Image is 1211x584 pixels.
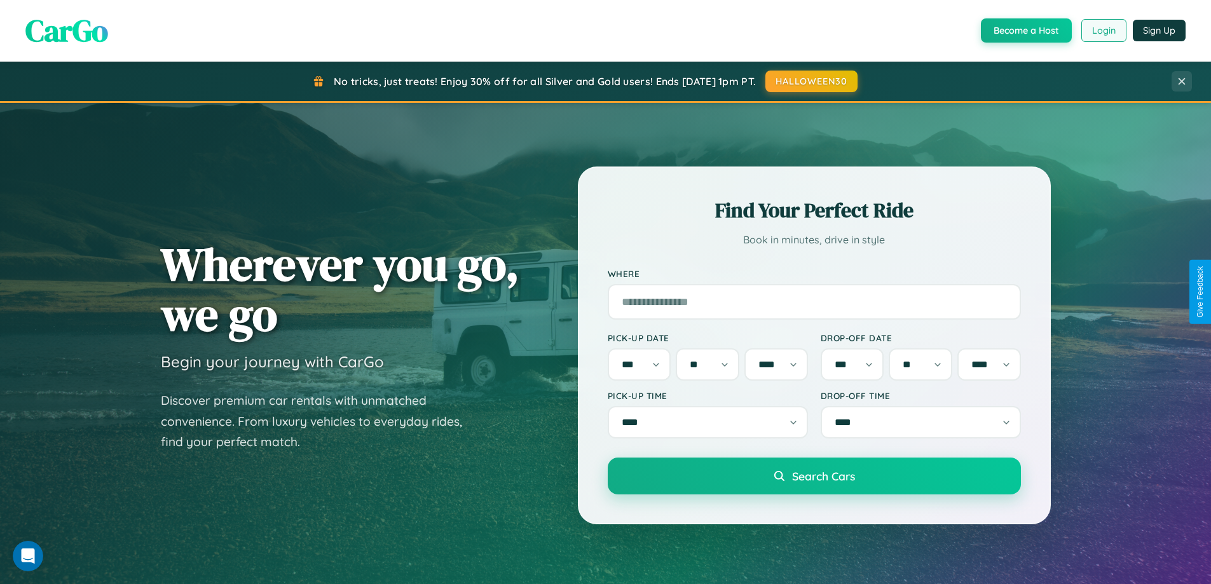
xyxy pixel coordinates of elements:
[821,390,1021,401] label: Drop-off Time
[1081,19,1126,42] button: Login
[608,390,808,401] label: Pick-up Time
[608,196,1021,224] h2: Find Your Perfect Ride
[792,469,855,483] span: Search Cars
[608,332,808,343] label: Pick-up Date
[765,71,858,92] button: HALLOWEEN30
[981,18,1072,43] button: Become a Host
[1196,266,1205,318] div: Give Feedback
[608,231,1021,249] p: Book in minutes, drive in style
[161,352,384,371] h3: Begin your journey with CarGo
[608,458,1021,494] button: Search Cars
[1133,20,1186,41] button: Sign Up
[334,75,756,88] span: No tricks, just treats! Enjoy 30% off for all Silver and Gold users! Ends [DATE] 1pm PT.
[25,10,108,51] span: CarGo
[608,268,1021,279] label: Where
[821,332,1021,343] label: Drop-off Date
[161,390,479,452] p: Discover premium car rentals with unmatched convenience. From luxury vehicles to everyday rides, ...
[161,239,519,339] h1: Wherever you go, we go
[13,541,43,571] iframe: Intercom live chat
